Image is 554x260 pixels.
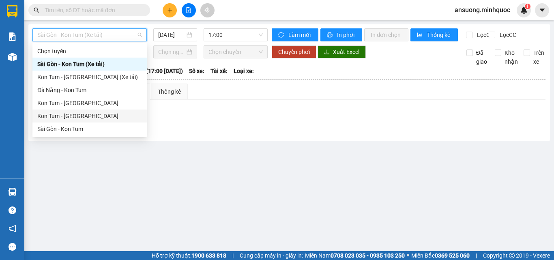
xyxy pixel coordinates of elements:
span: aim [204,7,210,13]
span: Làm mới [288,30,312,39]
input: 11/08/2025 [158,30,185,39]
div: Kon Tum - [GEOGRAPHIC_DATA] (Xe tải) [37,73,142,82]
span: Thống kê [427,30,451,39]
span: Lọc CR [474,30,495,39]
span: copyright [509,253,515,258]
span: message [9,243,16,251]
input: Tìm tên, số ĐT hoặc mã đơn [45,6,140,15]
span: question-circle [9,206,16,214]
span: Tài xế: [210,67,228,75]
sup: 1 [525,4,530,9]
span: ansuong.minhquoc [448,5,517,15]
div: Sài Gòn - Kon Tum [32,122,147,135]
span: Cung cấp máy in - giấy in: [240,251,303,260]
img: warehouse-icon [8,53,17,61]
span: Miền Nam [305,251,405,260]
button: bar-chartThống kê [410,28,458,41]
strong: 0708 023 035 - 0935 103 250 [331,252,405,259]
span: Hỗ trợ kỹ thuật: [152,251,226,260]
span: Loại xe: [234,67,254,75]
span: Chuyến: (17:00 [DATE]) [124,67,183,75]
img: icon-new-feature [520,6,528,14]
div: Kon Tum - Đà Nẵng [32,97,147,110]
span: file-add [186,7,191,13]
span: plus [167,7,173,13]
span: printer [327,32,334,39]
div: Sài Gòn - Kon Tum [37,125,142,133]
div: Chọn tuyến [32,45,147,58]
div: Kon Tum - [GEOGRAPHIC_DATA] [37,99,142,107]
button: aim [200,3,215,17]
span: In phơi [337,30,356,39]
button: downloadXuất Excel [318,45,366,58]
span: search [34,7,39,13]
span: Miền Bắc [411,251,470,260]
div: Sài Gòn - Kon Tum (Xe tải) [37,60,142,69]
span: bar-chart [417,32,424,39]
button: caret-down [535,3,549,17]
span: | [232,251,234,260]
span: 17:00 [208,29,263,41]
div: Kon Tum - Sài Gòn [32,110,147,122]
div: Kon Tum - [GEOGRAPHIC_DATA] [37,112,142,120]
span: Đã giao [473,48,490,66]
input: Chọn ngày [158,47,185,56]
img: solution-icon [8,32,17,41]
span: sync [278,32,285,39]
img: logo-vxr [7,5,17,17]
img: warehouse-icon [8,188,17,196]
span: Sài Gòn - Kon Tum (Xe tải) [37,29,142,41]
strong: 1900 633 818 [191,252,226,259]
button: In đơn chọn [364,28,408,41]
div: Chọn tuyến [37,47,142,56]
button: file-add [182,3,196,17]
div: Thống kê [158,87,181,96]
span: Kho nhận [501,48,521,66]
button: printerIn phơi [320,28,362,41]
span: notification [9,225,16,232]
div: Đà Nẵng - Kon Tum [32,84,147,97]
strong: 0369 525 060 [435,252,470,259]
span: | [476,251,477,260]
button: syncLàm mới [272,28,318,41]
button: plus [163,3,177,17]
span: Lọc CC [496,30,517,39]
span: caret-down [539,6,546,14]
span: ⚪️ [407,254,409,257]
span: Số xe: [189,67,204,75]
span: Trên xe [530,48,548,66]
div: Đà Nẵng - Kon Tum [37,86,142,95]
span: Chọn chuyến [208,46,263,58]
div: Kon Tum - Sài Gòn (Xe tải) [32,71,147,84]
button: Chuyển phơi [272,45,316,58]
div: Sài Gòn - Kon Tum (Xe tải) [32,58,147,71]
span: 1 [526,4,529,9]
